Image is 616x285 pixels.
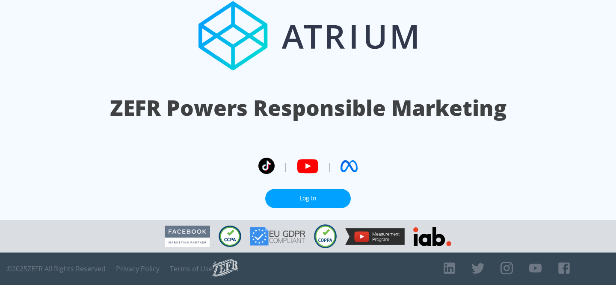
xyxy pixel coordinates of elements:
[219,226,241,247] img: CCPA Compliant
[327,160,332,173] span: |
[413,227,451,246] img: IAB
[265,189,351,208] a: Log In
[283,160,288,173] span: |
[116,264,160,273] a: Privacy Policy
[165,226,210,247] img: Facebook Marketing Partner
[170,264,213,273] a: Terms of Use
[314,224,337,248] img: COPPA Compliant
[345,228,405,245] img: YouTube Measurement Program
[250,227,305,246] img: GDPR Compliant
[110,93,506,123] h1: ZEFR Powers Responsible Marketing
[6,264,106,273] span: © 2025 ZEFR All Rights Reserved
